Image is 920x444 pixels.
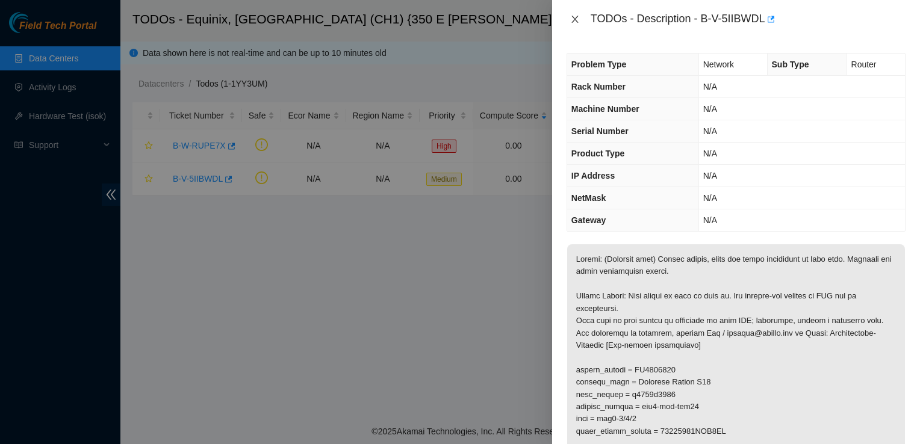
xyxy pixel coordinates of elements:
[571,82,626,91] span: Rack Number
[571,126,629,136] span: Serial Number
[570,14,580,24] span: close
[571,171,615,180] span: IP Address
[591,10,906,29] div: TODOs - Description - B-V-5IIBWDL
[772,60,809,69] span: Sub Type
[571,215,606,225] span: Gateway
[571,104,639,114] span: Machine Number
[703,149,717,158] span: N/A
[571,60,627,69] span: Problem Type
[571,193,606,203] span: NetMask
[567,14,583,25] button: Close
[571,149,624,158] span: Product Type
[703,104,717,114] span: N/A
[703,171,717,180] span: N/A
[851,60,877,69] span: Router
[703,60,734,69] span: Network
[703,126,717,136] span: N/A
[703,193,717,203] span: N/A
[703,215,717,225] span: N/A
[703,82,717,91] span: N/A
